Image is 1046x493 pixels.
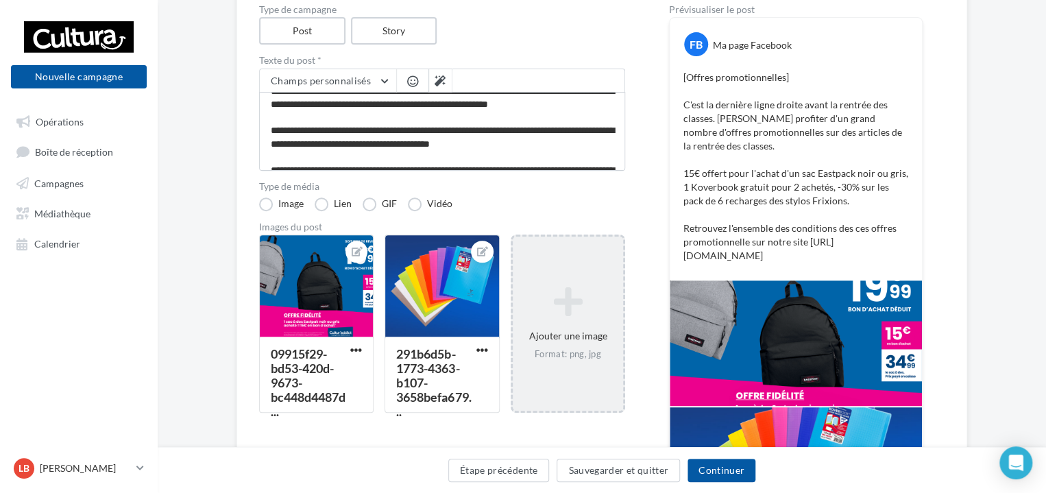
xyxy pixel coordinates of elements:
a: Opérations [8,108,149,133]
label: Image [259,197,304,211]
label: Type de média [259,182,625,191]
a: Médiathèque [8,200,149,225]
label: Type de campagne [259,5,625,14]
div: Ma page Facebook [713,38,792,52]
label: Story [351,17,437,45]
span: LB [19,461,29,475]
span: Champs personnalisés [271,75,371,86]
div: Prévisualiser le post [669,5,923,14]
div: Open Intercom Messenger [999,446,1032,479]
label: Texte du post * [259,56,625,65]
a: Campagnes [8,170,149,195]
a: Boîte de réception [8,139,149,164]
label: GIF [363,197,397,211]
p: [PERSON_NAME] [40,461,131,475]
button: Nouvelle campagne [11,65,147,88]
span: Opérations [36,115,84,127]
button: Continuer [688,459,755,482]
button: Étape précédente [448,459,550,482]
span: Médiathèque [34,207,90,219]
div: 09915f29-bd53-420d-9673-bc448d4487d... [271,346,345,419]
label: Lien [315,197,352,211]
label: Post [259,17,345,45]
button: Sauvegarder et quitter [557,459,680,482]
span: Boîte de réception [35,146,113,158]
label: Vidéo [408,197,452,211]
p: [Offres promotionnelles] C'est la dernière ligne droite avant la rentrée des classes. [PERSON_NAM... [683,71,908,263]
span: Campagnes [34,177,84,189]
div: 291b6d5b-1773-4363-b107-3658befa679... [396,346,471,419]
div: FB [684,32,708,56]
a: Calendrier [8,230,149,255]
a: LB [PERSON_NAME] [11,455,147,481]
button: Champs personnalisés [260,69,396,93]
span: Calendrier [34,238,80,250]
div: Images du post [259,222,625,232]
